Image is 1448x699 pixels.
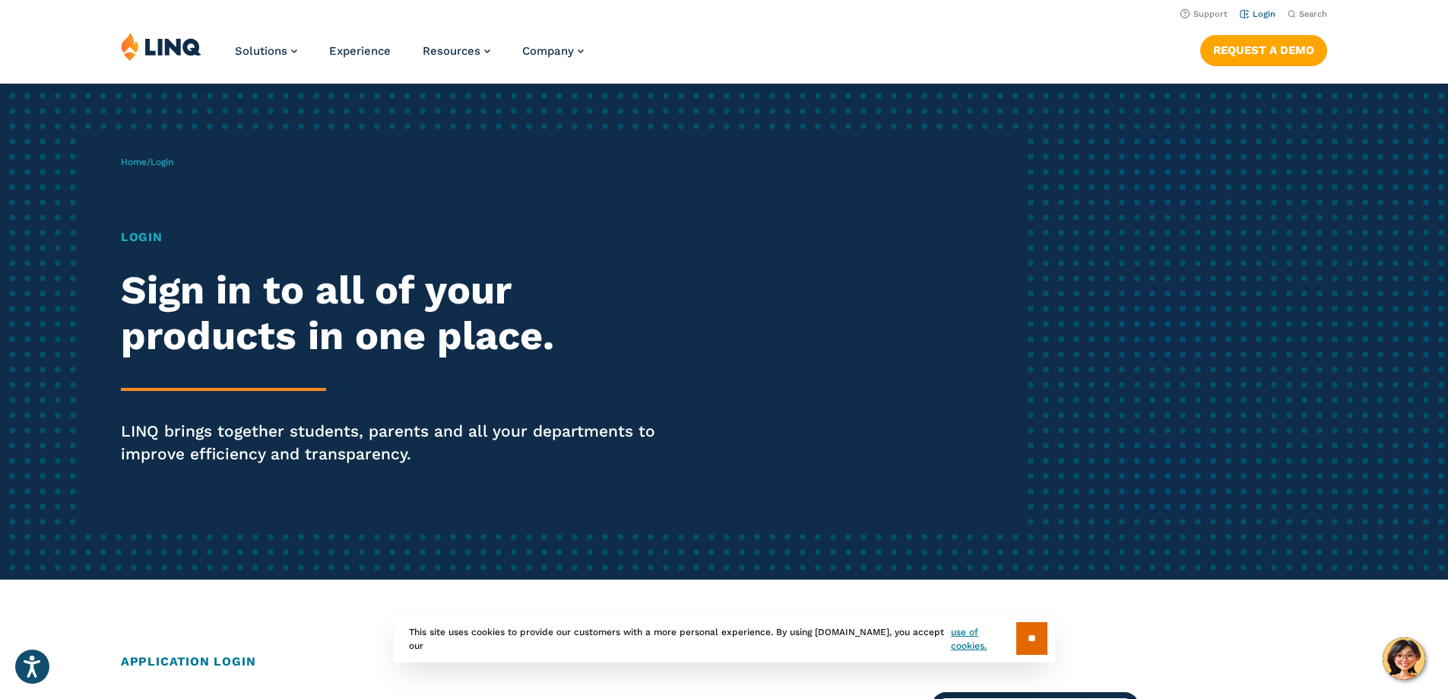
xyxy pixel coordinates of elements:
a: Request a Demo [1200,35,1327,65]
span: Search [1299,9,1327,19]
span: Resources [423,44,480,58]
a: Resources [423,44,490,58]
p: LINQ brings together students, parents and all your departments to improve efficiency and transpa... [121,420,679,465]
a: Home [121,157,147,167]
a: Experience [329,44,391,58]
a: Company [522,44,584,58]
a: Solutions [235,44,297,58]
nav: Button Navigation [1200,32,1327,65]
h1: Login [121,228,679,246]
a: Login [1240,9,1275,19]
a: use of cookies. [951,625,1016,653]
h2: Sign in to all of your products in one place. [121,268,679,359]
button: Hello, have a question? Let’s chat. [1383,637,1425,680]
a: Support [1180,9,1228,19]
span: Login [151,157,173,167]
img: LINQ | K‑12 Software [121,32,201,61]
span: Company [522,44,574,58]
span: / [121,157,173,167]
span: Solutions [235,44,287,58]
button: Open Search Bar [1288,8,1327,20]
nav: Primary Navigation [235,32,584,82]
div: This site uses cookies to provide our customers with a more personal experience. By using [DOMAIN... [394,615,1055,662]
